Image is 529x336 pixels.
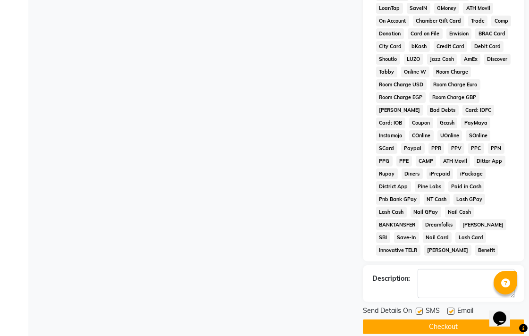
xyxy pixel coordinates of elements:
[484,54,511,65] span: Discover
[415,181,445,192] span: Pine Labs
[468,143,484,154] span: PPC
[376,194,420,205] span: Pnb Bank GPay
[437,130,462,141] span: UOnline
[376,219,419,230] span: BANKTANSFER
[404,54,423,65] span: LUZO
[401,67,429,77] span: Online W
[428,143,445,154] span: PPR
[455,232,486,243] span: Lash Card
[422,219,456,230] span: Dreamfolks
[468,16,488,26] span: Trade
[440,156,470,167] span: ATH Movil
[491,16,511,26] span: Comp
[376,16,409,26] span: On Account
[460,219,507,230] span: [PERSON_NAME]
[448,181,485,192] span: Paid in Cash
[363,319,524,334] button: Checkout
[466,130,490,141] span: SOnline
[372,274,410,284] div: Description:
[462,105,495,116] span: Card: IDFC
[363,306,412,318] span: Send Details On
[461,54,480,65] span: AmEx
[376,105,423,116] span: [PERSON_NAME]
[376,54,400,65] span: Shoutlo
[461,118,490,128] span: PayMaya
[409,130,434,141] span: COnline
[475,28,508,39] span: BRAC Card
[376,67,397,77] span: Tabby
[376,232,390,243] span: SBI
[394,232,419,243] span: Save-In
[376,143,397,154] span: SCard
[407,3,430,14] span: SaveIN
[457,306,473,318] span: Email
[376,79,427,90] span: Room Charge USD
[416,156,437,167] span: CAMP
[376,28,404,39] span: Donation
[488,143,504,154] span: PPN
[376,130,405,141] span: Instamojo
[376,118,405,128] span: Card: IOB
[376,181,411,192] span: District App
[448,143,464,154] span: PPV
[411,207,441,218] span: Nail GPay
[376,3,403,14] span: LoanTap
[434,3,460,14] span: GMoney
[471,41,504,52] span: Debit Card
[434,41,468,52] span: Credit Card
[457,168,486,179] span: iPackage
[446,28,472,39] span: Envision
[445,207,474,218] span: Nail Cash
[376,92,426,103] span: Room Charge EGP
[409,118,433,128] span: Coupon
[409,41,430,52] span: bKash
[401,143,425,154] span: Paypal
[475,245,498,256] span: Benefit
[437,118,458,128] span: Gcash
[427,105,459,116] span: Bad Debts
[489,298,520,327] iframe: chat widget
[376,168,398,179] span: Rupay
[376,245,420,256] span: Innovative TELR
[429,92,479,103] span: Room Charge GBP
[402,168,423,179] span: Diners
[376,41,405,52] span: City Card
[426,306,440,318] span: SMS
[433,67,471,77] span: Room Charge
[408,28,443,39] span: Card on File
[474,156,505,167] span: Dittor App
[427,54,457,65] span: Jazz Cash
[424,245,471,256] span: [PERSON_NAME]
[376,207,407,218] span: Lash Cash
[423,232,452,243] span: Nail Card
[424,194,450,205] span: NT Cash
[463,3,493,14] span: ATH Movil
[427,168,453,179] span: iPrepaid
[453,194,486,205] span: Lash GPay
[396,156,412,167] span: PPE
[413,16,464,26] span: Chamber Gift Card
[430,79,480,90] span: Room Charge Euro
[376,156,393,167] span: PPG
